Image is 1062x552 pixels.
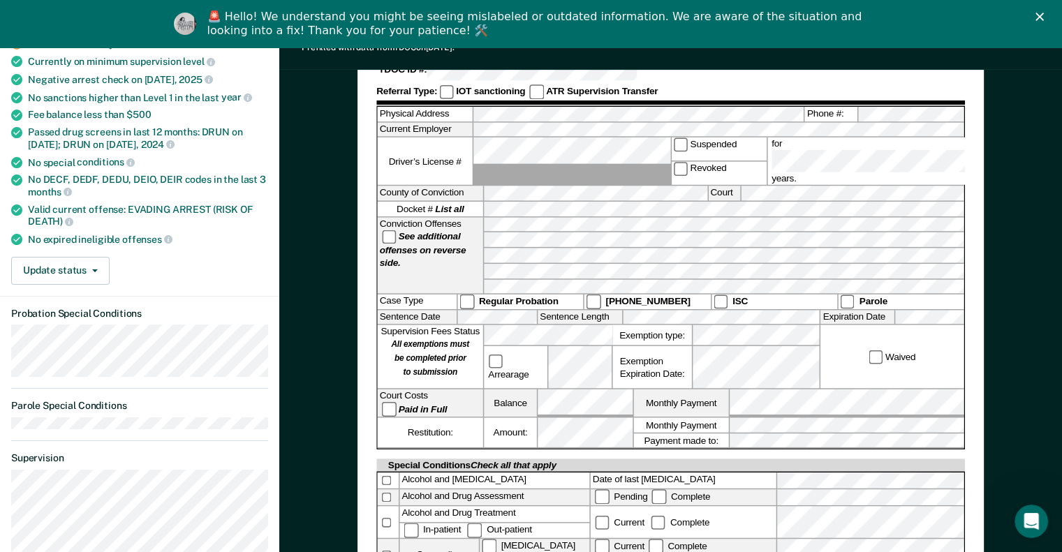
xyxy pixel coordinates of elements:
strong: ISC [732,296,748,306]
input: IOT sanctioning [439,85,454,100]
div: Valid current offense: EVADING ARREST (RISK OF [28,204,268,227]
input: Revoked [674,162,688,177]
label: Pending [593,491,650,502]
label: Current [593,516,647,527]
div: Negative arrest check on [DATE], [28,73,268,86]
label: Complete [647,541,709,551]
label: Sentence Length [538,310,622,325]
div: Alcohol and Drug Assessment [399,490,589,506]
input: Out-patient [468,523,482,538]
div: Exemption Expiration Date: [613,347,692,389]
label: Exemption type: [613,325,692,345]
span: Docket # [397,202,464,215]
strong: See additional offenses on reverse side. [380,231,466,268]
label: Court [708,186,739,201]
label: for years. [769,137,983,185]
span: offenses [122,234,172,245]
strong: TDOC ID #: [378,64,427,75]
label: Physical Address [378,107,473,121]
div: Passed drug screens in last 12 months: DRUN on [DATE]; DRUN on [DATE], [28,126,268,150]
dt: Supervision [11,452,268,464]
span: conditions [77,156,134,167]
input: [PHONE_NUMBER] [587,294,601,309]
a: Needs 72 more days on minimum [28,38,175,50]
div: No expired ineligible [28,233,268,246]
input: In-patient [404,523,419,538]
dt: Probation Special Conditions [11,308,268,320]
label: Payment made to: [634,433,729,448]
input: for years. [772,150,981,172]
dt: Parole Special Conditions [11,400,268,412]
div: Case Type [378,294,457,309]
input: Current [595,516,610,530]
label: Driver’s License # [378,137,473,185]
span: 2025 [179,74,212,85]
strong: IOT sanctioning [456,87,525,97]
input: ATR Supervision Transfer [529,85,544,100]
div: Fee balance less than [28,109,268,121]
label: Current Employer [378,122,473,137]
label: Balance [484,390,537,417]
span: 2024 [141,139,175,150]
span: year [221,91,252,103]
strong: [PHONE_NUMBER] [606,296,691,306]
div: Court Costs [378,390,483,417]
div: No DECF, DEDF, DEDU, DEIO, DEIR codes in the last 3 [28,174,268,197]
label: Complete [649,516,711,527]
input: Arrearage [488,355,503,369]
div: No special [28,156,268,169]
div: Close [1035,13,1049,21]
input: See additional offenses on reverse side. [382,230,397,244]
label: In-patient [402,524,466,535]
div: Restitution: [378,418,483,448]
div: Conviction Offenses [378,217,483,293]
img: Profile image for Kim [174,13,196,35]
span: DEATH) [28,216,73,227]
label: Waived [866,350,917,364]
input: Regular Probation [460,294,475,309]
div: No sanctions higher than Level 1 in the last [28,91,268,104]
input: Parole [840,294,855,309]
label: Monthly Payment [634,390,729,417]
input: Suspended [674,137,688,152]
label: Suspended [672,137,767,161]
label: Expiration Date [821,310,895,325]
div: Alcohol and Drug Treatment [399,507,589,522]
label: Sentence Date [378,310,457,325]
div: Special Conditions [386,459,559,472]
span: Check all that apply [471,461,556,471]
input: Waived [869,350,883,364]
span: level [183,56,214,67]
input: Paid in Full [382,403,397,417]
span: months [28,186,72,197]
label: Arrearage [486,355,545,382]
label: Date of last [MEDICAL_DATA] [591,473,776,489]
label: Phone #: [805,107,858,121]
div: 🚨 Hello! We understand you might be seeing mislabeled or outdated information. We are aware of th... [207,10,866,38]
input: Pending [595,490,610,505]
strong: Regular Probation [479,296,559,306]
span: $500 [126,109,151,120]
label: Out-patient [466,524,534,535]
label: Monthly Payment [634,418,729,433]
input: Complete [652,490,667,505]
button: Update status [11,257,110,285]
strong: ATR Supervision Transfer [546,87,658,97]
div: Alcohol and [MEDICAL_DATA] [399,473,589,489]
div: Currently on minimum supervision [28,55,268,68]
label: Current [593,541,647,551]
label: Revoked [672,162,767,185]
strong: Paid in Full [399,403,448,414]
iframe: Intercom live chat [1015,505,1048,538]
label: Complete [650,491,713,502]
label: Amount: [484,418,537,448]
label: County of Conviction [378,186,483,201]
strong: Parole [860,296,887,306]
strong: Referral Type: [376,87,437,97]
strong: All exemptions must be completed prior to submission [392,341,469,378]
input: ISC [714,294,728,309]
input: Complete [651,516,666,530]
div: Supervision Fees Status [378,325,483,389]
strong: List all [435,204,464,214]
